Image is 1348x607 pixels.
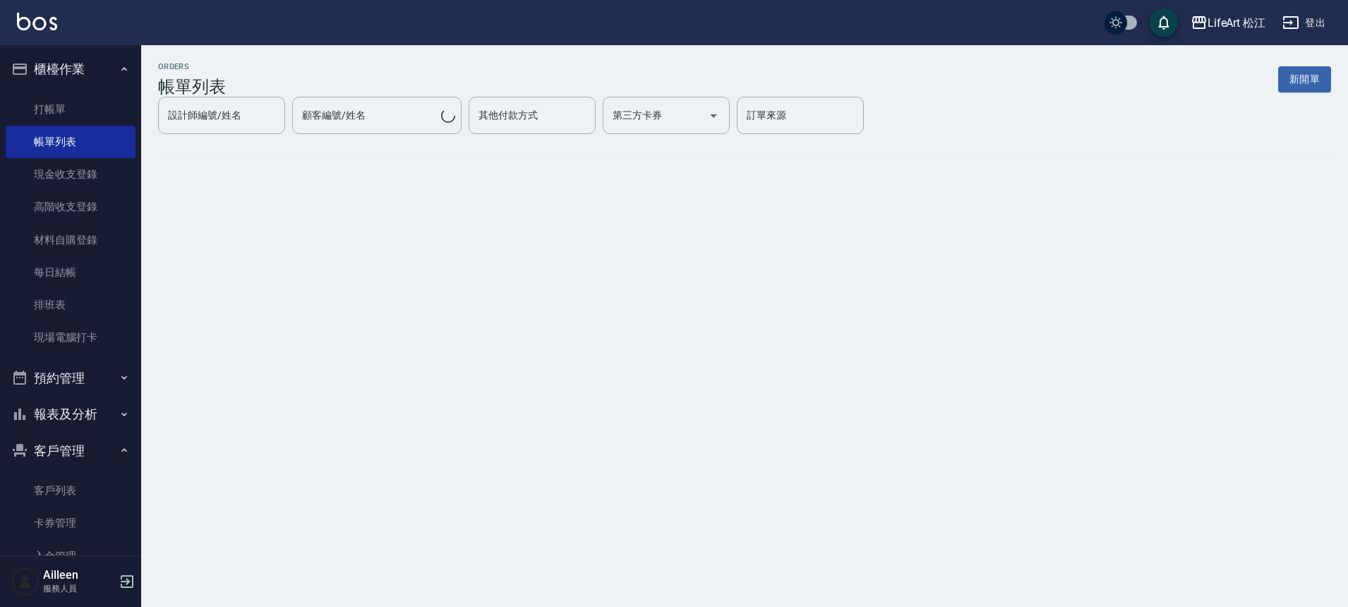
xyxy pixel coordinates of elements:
img: Person [11,567,40,596]
a: 帳單列表 [6,126,136,158]
a: 每日結帳 [6,256,136,289]
button: 新開單 [1278,66,1331,92]
a: 卡券管理 [6,507,136,539]
a: 入金管理 [6,540,136,572]
p: 服務人員 [43,582,115,595]
button: Open [702,104,725,127]
img: Logo [17,13,57,30]
a: 排班表 [6,289,136,321]
button: 櫃檯作業 [6,51,136,88]
a: 現場電腦打卡 [6,321,136,354]
a: 客戶列表 [6,474,136,507]
button: save [1150,8,1178,37]
button: 預約管理 [6,360,136,397]
button: 客戶管理 [6,433,136,469]
h3: 帳單列表 [158,77,226,97]
a: 現金收支登錄 [6,158,136,191]
button: 登出 [1277,10,1331,36]
a: 材料自購登錄 [6,224,136,256]
button: 報表及分析 [6,396,136,433]
h5: Ailleen [43,568,115,582]
a: 高階收支登錄 [6,191,136,223]
button: LifeArt 松江 [1185,8,1272,37]
a: 打帳單 [6,93,136,126]
a: 新開單 [1278,72,1331,85]
h2: ORDERS [158,62,226,71]
div: LifeArt 松江 [1208,14,1266,32]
